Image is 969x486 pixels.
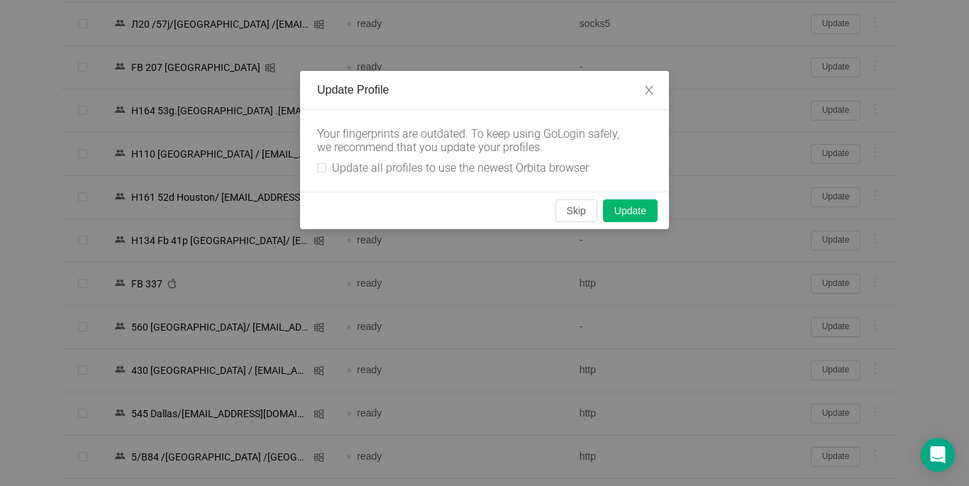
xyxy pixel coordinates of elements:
button: Skip [555,199,597,222]
div: Your fingerprints are outdated. To keep using GoLogin safely, we recommend that you update your p... [317,127,629,154]
i: icon: close [643,84,655,96]
div: Open Intercom Messenger [921,438,955,472]
button: Update [603,199,658,222]
div: Update Profile [317,82,652,98]
span: Update all profiles to use the newest Orbita browser [326,161,594,175]
button: Close [629,71,669,111]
